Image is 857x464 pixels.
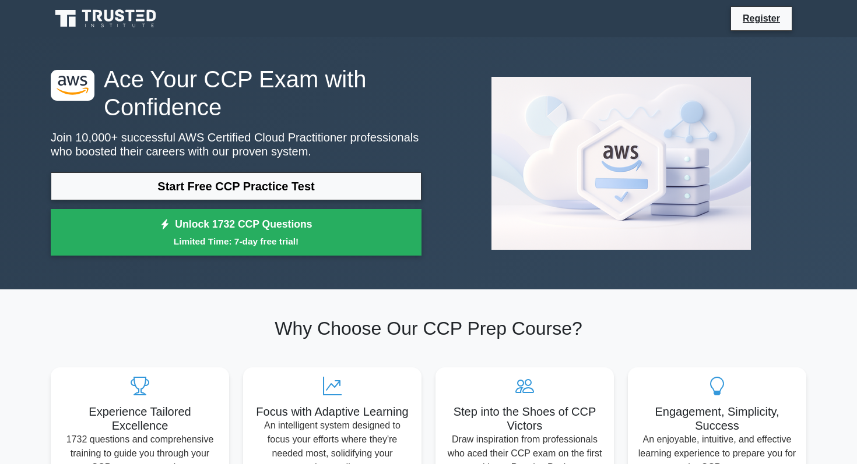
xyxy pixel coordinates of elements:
[51,209,422,256] a: Unlock 1732 CCP QuestionsLimited Time: 7-day free trial!
[51,130,422,158] p: Join 10,000+ successful AWS Certified Cloud Practitioner professionals who boosted their careers ...
[51,172,422,200] a: Start Free CCP Practice Test
[445,405,605,433] h5: Step into the Shoes of CCP Victors
[51,317,806,339] h2: Why Choose Our CCP Prep Course?
[736,11,787,26] a: Register
[65,235,407,248] small: Limited Time: 7-day free trial!
[637,405,797,433] h5: Engagement, Simplicity, Success
[60,405,220,433] h5: Experience Tailored Excellence
[482,68,760,259] img: AWS Certified Cloud Practitioner Preview
[252,405,412,419] h5: Focus with Adaptive Learning
[51,65,422,121] h1: Ace Your CCP Exam with Confidence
